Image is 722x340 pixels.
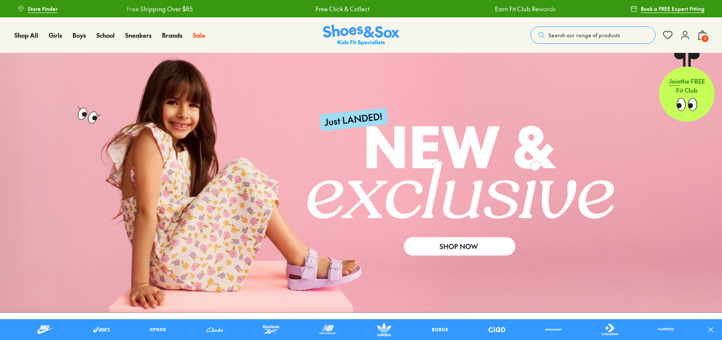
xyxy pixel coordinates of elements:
[73,31,86,39] span: Boys
[28,5,58,13] span: Store Finder
[314,4,368,13] a: Free Click & Collect
[17,1,58,16] a: Store Finder
[162,31,182,40] a: Brands
[669,77,680,85] span: Join
[323,25,399,46] a: Shoes & Sox
[548,31,620,39] span: Search our range of products
[49,31,62,39] span: Girls
[125,31,152,39] span: Sneakers
[14,31,38,39] span: Shop All
[193,31,205,39] span: Sale
[494,4,554,13] a: Earn Fit Club Rewards
[96,31,115,39] span: School
[193,31,205,40] a: Sale
[125,31,152,40] a: Sneakers
[531,26,656,44] button: Search our range of products
[323,25,399,46] img: SNS_Logo_Responsive.svg
[659,70,715,102] p: the FREE Fit Club
[659,52,715,122] a: Jointhe FREE Fit Club
[697,26,708,45] button: 2
[630,1,705,16] a: Book a FREE Expert Fitting
[641,5,705,13] span: Book a FREE Expert Fitting
[73,31,86,40] a: Boys
[96,31,115,40] a: School
[125,4,191,13] a: Free Shipping Over $85
[14,31,38,40] a: Shop All
[49,31,62,40] a: Girls
[701,34,709,43] span: 2
[162,31,182,39] span: Brands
